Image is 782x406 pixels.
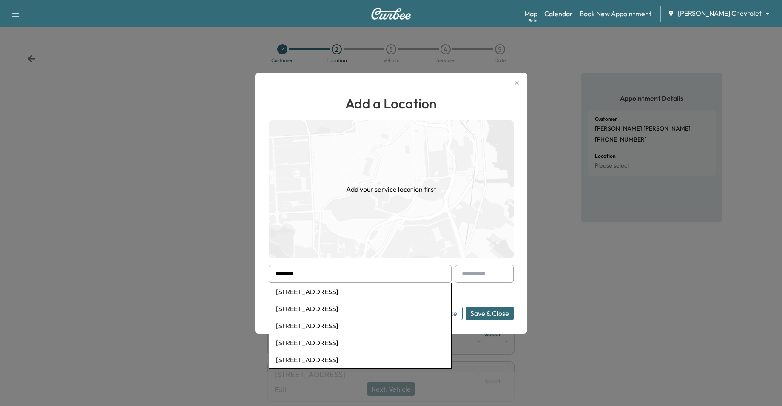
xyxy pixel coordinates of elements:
h1: Add your service location first [346,184,436,194]
a: Calendar [544,9,573,19]
div: Beta [529,17,537,24]
span: [PERSON_NAME] Chevrolet [678,9,762,18]
button: Save & Close [466,307,514,320]
img: empty-map-CL6vilOE.png [269,120,514,258]
li: [STREET_ADDRESS] [269,283,451,300]
a: MapBeta [524,9,537,19]
li: [STREET_ADDRESS] [269,317,451,334]
li: [STREET_ADDRESS] [269,300,451,317]
img: Curbee Logo [371,8,412,20]
a: Book New Appointment [580,9,651,19]
li: [STREET_ADDRESS] [269,351,451,368]
h1: Add a Location [269,93,514,114]
li: [STREET_ADDRESS] [269,334,451,351]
